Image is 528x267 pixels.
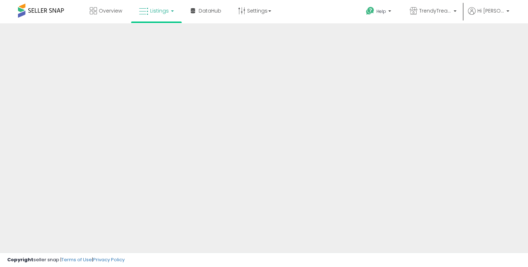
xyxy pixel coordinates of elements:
[477,7,504,14] span: Hi [PERSON_NAME]
[93,256,125,263] a: Privacy Policy
[468,7,509,23] a: Hi [PERSON_NAME]
[7,257,125,263] div: seller snap | |
[99,7,122,14] span: Overview
[419,7,451,14] span: TrendyTreadsLlc
[61,256,92,263] a: Terms of Use
[376,8,386,14] span: Help
[360,1,398,23] a: Help
[7,256,33,263] strong: Copyright
[366,6,375,15] i: Get Help
[199,7,221,14] span: DataHub
[150,7,169,14] span: Listings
